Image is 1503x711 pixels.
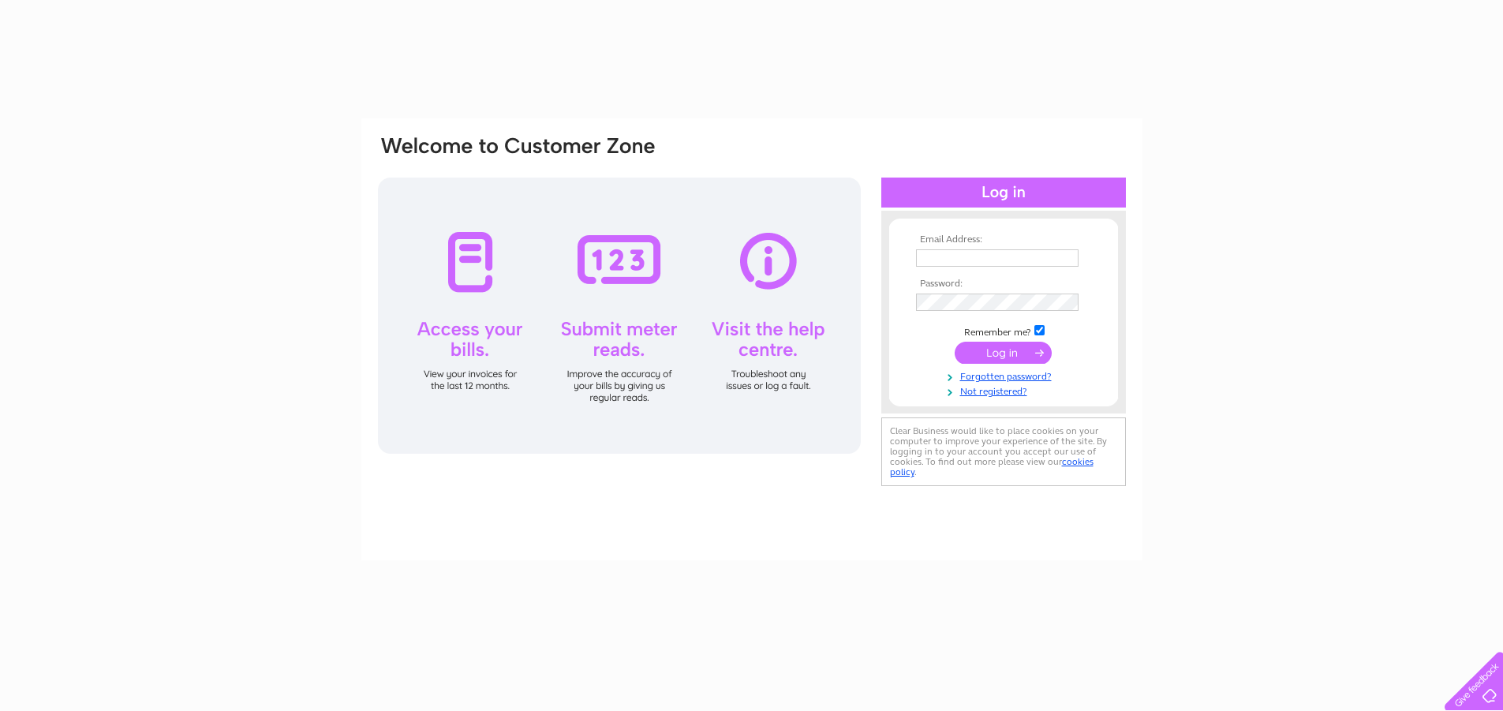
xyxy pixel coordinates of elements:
th: Email Address: [912,234,1095,245]
input: Submit [955,342,1052,364]
a: cookies policy [890,456,1094,477]
td: Remember me? [912,323,1095,339]
div: Clear Business would like to place cookies on your computer to improve your experience of the sit... [881,417,1126,486]
a: Forgotten password? [916,368,1095,383]
th: Password: [912,279,1095,290]
a: Not registered? [916,383,1095,398]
